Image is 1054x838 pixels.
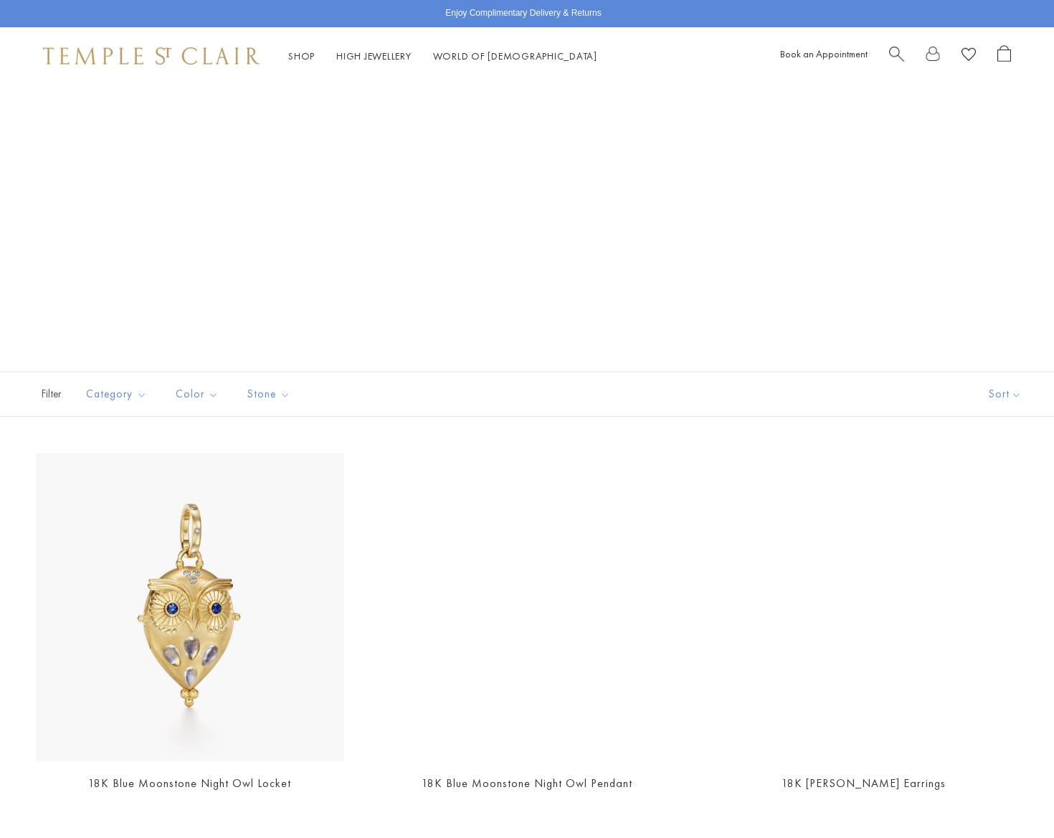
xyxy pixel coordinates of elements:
[75,378,158,410] button: Category
[240,385,301,403] span: Stone
[88,776,291,791] a: 18K Blue Moonstone Night Owl Locket
[237,378,301,410] button: Stone
[710,453,1018,761] a: E34861-LUNAHABM
[780,47,868,60] a: Book an Appointment
[962,45,976,67] a: View Wishlist
[43,47,260,65] img: Temple St. Clair
[956,372,1054,416] button: Show sort by
[79,385,158,403] span: Category
[889,45,904,67] a: Search
[445,6,601,21] p: Enjoy Complimentary Delivery & Returns
[165,378,229,410] button: Color
[422,776,632,791] a: 18K Blue Moonstone Night Owl Pendant
[36,453,344,761] img: P34614-OWLOCBM
[782,776,946,791] a: 18K [PERSON_NAME] Earrings
[288,50,315,62] a: ShopShop
[373,453,681,761] a: P34115-OWLBM
[168,385,229,403] span: Color
[288,47,597,65] nav: Main navigation
[997,45,1011,67] a: Open Shopping Bag
[433,50,597,62] a: World of [DEMOGRAPHIC_DATA]World of [DEMOGRAPHIC_DATA]
[336,50,412,62] a: High JewelleryHigh Jewellery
